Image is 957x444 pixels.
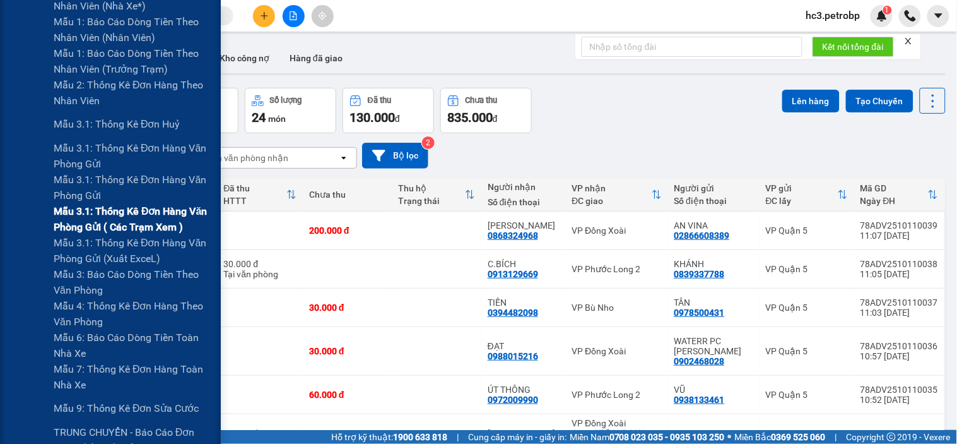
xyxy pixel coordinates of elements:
[572,390,661,400] div: VP Phước Long 2
[252,110,266,125] span: 24
[468,430,567,444] span: Cung cấp máy in - giấy in:
[343,88,434,133] button: Đã thu130.000đ
[399,196,465,206] div: Trạng thái
[674,220,753,231] div: AN VINA
[223,428,296,438] div: 70.000 đ
[570,430,725,444] span: Miền Nam
[392,178,481,212] th: Toggle SortBy
[339,153,349,163] svg: open
[572,303,661,313] div: VP Bù Nho
[395,114,400,124] span: đ
[223,183,286,193] div: Đã thu
[349,110,395,125] span: 130.000
[393,432,447,442] strong: 1900 633 818
[457,430,459,444] span: |
[860,220,938,231] div: 78ADV2510110039
[488,428,559,438] div: AKIRA SHUSHI
[572,346,661,356] div: VP Đồng Xoài
[54,14,211,45] span: Mẫu 1: Báo cáo dòng tiền theo nhân viên (nhân viên)
[54,140,211,172] span: Mẫu 3.1: Thống kê đơn hàng văn phòng gửi
[572,183,651,193] div: VP nhận
[876,10,888,21] img: icon-new-feature
[362,143,428,169] button: Bộ lọc
[674,196,753,206] div: Số điện thoại
[674,385,753,395] div: VŨ
[674,183,753,193] div: Người gửi
[766,196,838,206] div: ĐC lấy
[846,90,913,112] button: Tạo Chuyến
[283,5,305,27] button: file-add
[488,341,559,351] div: ĐẠT
[488,269,538,279] div: 0913129669
[823,40,884,54] span: Kết nối tổng đài
[466,96,498,105] div: Chưa thu
[572,418,661,428] div: VP Đồng Xoài
[318,11,327,20] span: aim
[766,390,848,400] div: VP Quận 5
[674,428,753,438] div: SIMBA
[582,37,802,57] input: Nhập số tổng đài
[488,220,559,231] div: TƯỜNG VÂN
[54,298,211,330] span: Mẫu 4: Thống kê đơn hàng theo văn phòng
[488,308,538,318] div: 0394482098
[766,225,848,236] div: VP Quận 5
[835,430,837,444] span: |
[488,231,538,241] div: 0868324968
[860,297,938,308] div: 78ADV2510110037
[209,43,279,73] button: Kho công nợ
[54,203,211,235] span: Mẫu 3.1: Thống kê đơn hàng văn phòng gửi ( các trạm xem )
[760,178,854,212] th: Toggle SortBy
[270,96,302,105] div: Số lượng
[766,346,848,356] div: VP Quận 5
[223,259,296,269] div: 30.000 đ
[735,430,826,444] span: Miền Bắc
[422,136,435,149] sup: 2
[447,110,493,125] span: 835.000
[674,356,725,366] div: 0902468028
[766,303,848,313] div: VP Quận 5
[927,5,949,27] button: caret-down
[54,267,211,298] span: Mẫu 3: Báo cáo dòng tiền theo văn phòng
[674,308,725,318] div: 0978500431
[309,303,385,313] div: 30.000 đ
[440,88,532,133] button: Chưa thu835.000đ
[728,435,732,440] span: ⚪️
[309,346,385,356] div: 30.000 đ
[887,433,896,441] span: copyright
[54,116,180,132] span: Mẫu 3.1: Thống kê đơn huỷ
[674,231,730,241] div: 02866608389
[289,11,298,20] span: file-add
[782,90,840,112] button: Lên hàng
[860,308,938,318] div: 11:03 [DATE]
[796,8,871,23] span: hc3.petrobp
[488,395,538,405] div: 0972009990
[217,178,303,212] th: Toggle SortBy
[488,297,559,308] div: TIẾN
[493,114,498,124] span: đ
[674,259,753,269] div: KHÁNH
[860,196,928,206] div: Ngày ĐH
[933,10,944,21] span: caret-down
[54,172,211,203] span: Mẫu 3.1: Thống kê đơn hàng văn phòng gửi
[312,5,334,27] button: aim
[860,428,938,438] div: 78ADV2510110031
[905,10,916,21] img: phone-icon
[488,197,559,207] div: Số điện thoại
[279,43,353,73] button: Hàng đã giao
[883,6,892,15] sup: 1
[813,37,894,57] button: Kết nối tổng đài
[54,361,211,393] span: Mẫu 7: Thống kê đơn hàng toàn nhà xe
[309,390,385,400] div: 60.000 đ
[572,225,661,236] div: VP Đồng Xoài
[854,178,944,212] th: Toggle SortBy
[860,231,938,241] div: 11:07 [DATE]
[572,196,651,206] div: ĐC giao
[488,385,559,395] div: ÚT THÔNG
[253,5,275,27] button: plus
[488,182,559,192] div: Người nhận
[772,432,826,442] strong: 0369 525 060
[609,432,725,442] strong: 0708 023 035 - 0935 103 250
[572,264,661,274] div: VP Phước Long 2
[54,77,211,109] span: Mẫu 2: Thống kê đơn hàng theo nhân viên
[268,114,286,124] span: món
